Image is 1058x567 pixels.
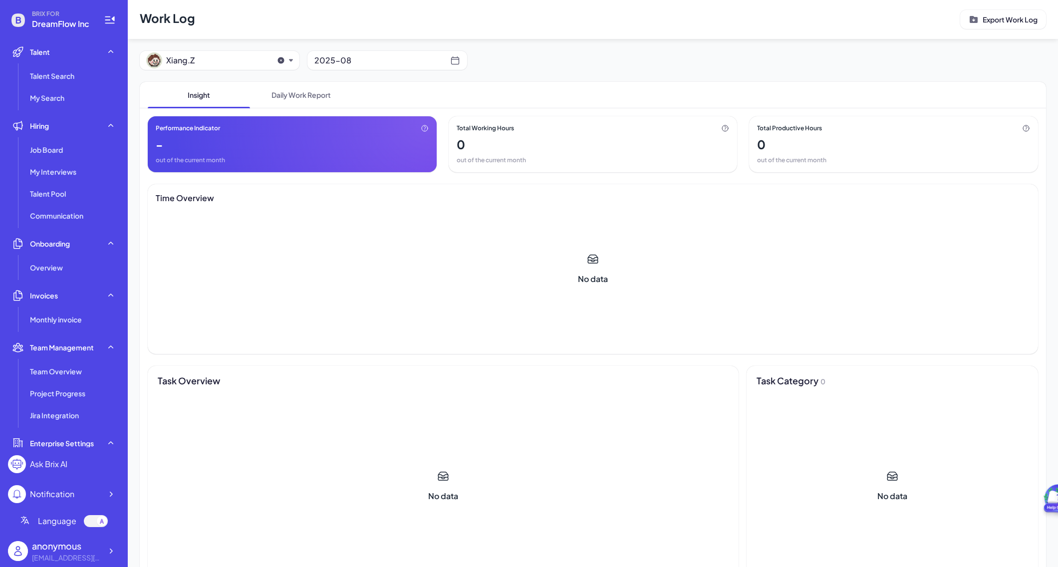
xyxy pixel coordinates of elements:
button: Xiang.Z [146,52,273,68]
span: Talent Search [30,71,74,81]
div: Notification [30,488,74,500]
div: 2025-08 [314,53,450,67]
button: Export Work Log [960,10,1046,29]
div: anonymous [32,539,102,553]
span: Enterprise Settings [30,438,94,448]
span: Team Overview [30,366,82,376]
span: Communication [30,211,83,221]
div: No data [877,490,907,502]
div: Ask Brix AI [30,458,67,470]
div: Task Category [757,374,1020,387]
span: Daily Work Report [250,82,352,108]
span: Hiring [30,121,49,131]
span: Overview [30,263,63,273]
span: Total Working Hours [457,124,514,132]
span: Jira Integration [30,410,79,420]
div: No data [578,273,608,285]
div: out of the current month [757,156,1030,164]
img: 10.png [146,52,162,68]
span: Job Board [30,145,63,155]
span: My Search [30,93,64,103]
span: Team Management [30,342,94,352]
div: Time Overview [156,192,214,204]
span: Project Progress [30,388,85,398]
span: Total Productive Hours [757,124,822,132]
p: Export Work Log [983,14,1038,24]
div: 0 [457,136,465,152]
span: Performance Indicator [156,124,220,132]
span: Insight [148,82,250,108]
div: simian@dreamflow.art [32,553,102,563]
span: BRIX FOR [32,10,92,18]
div: out of the current month [457,156,730,164]
span: Onboarding [30,239,70,249]
div: No data [428,490,458,502]
span: Xiang.Z [166,54,266,66]
div: Task Overview [158,374,721,387]
span: Talent [30,47,50,57]
span: Language [38,515,76,527]
span: Invoices [30,290,58,300]
img: user_logo.png [8,541,28,561]
span: My Interviews [30,167,76,177]
span: Talent Pool [30,189,66,199]
div: - [156,136,163,152]
span: 0 [820,377,825,386]
span: DreamFlow Inc [32,18,92,30]
span: Monthly invoice [30,314,82,324]
div: out of the current month [156,156,429,164]
div: 0 [757,136,766,152]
